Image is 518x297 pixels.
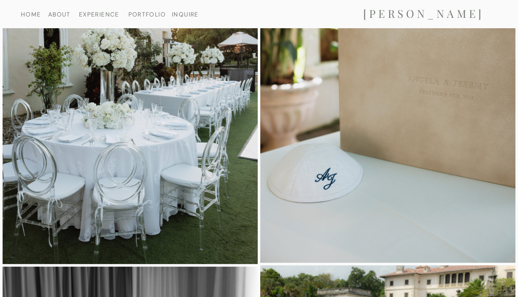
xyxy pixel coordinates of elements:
[125,11,169,17] a: PORTFOLIO
[337,7,510,21] a: [PERSON_NAME]
[169,11,201,17] a: INQUIRE
[37,11,82,17] a: ABOUT
[77,11,121,17] a: EXPERIENCE
[9,11,53,17] a: HOME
